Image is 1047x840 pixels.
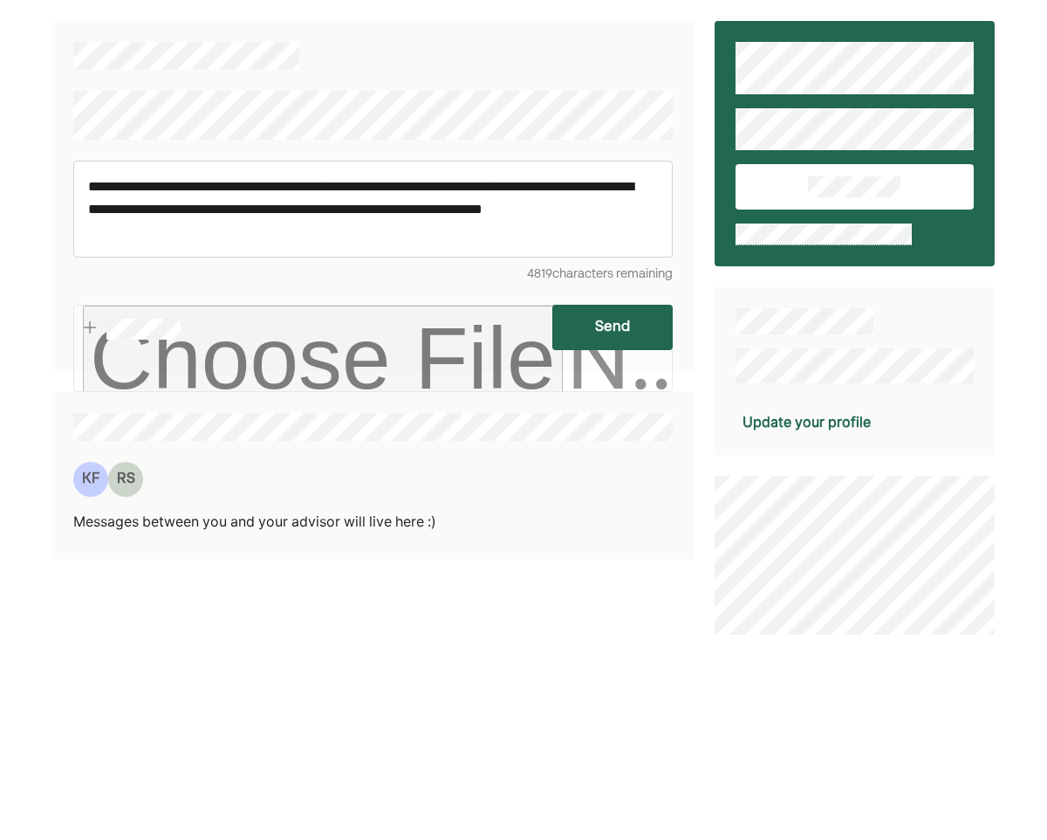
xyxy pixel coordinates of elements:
[742,411,871,432] div: Update your profile
[73,161,673,258] div: Rich Text Editor. Editing area: main
[73,462,108,497] div: KF
[108,462,143,497] div: RS
[552,305,672,350] button: Send
[73,511,436,532] div: Messages between you and your advisor will live here :)
[73,265,673,284] div: 4819 characters remaining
